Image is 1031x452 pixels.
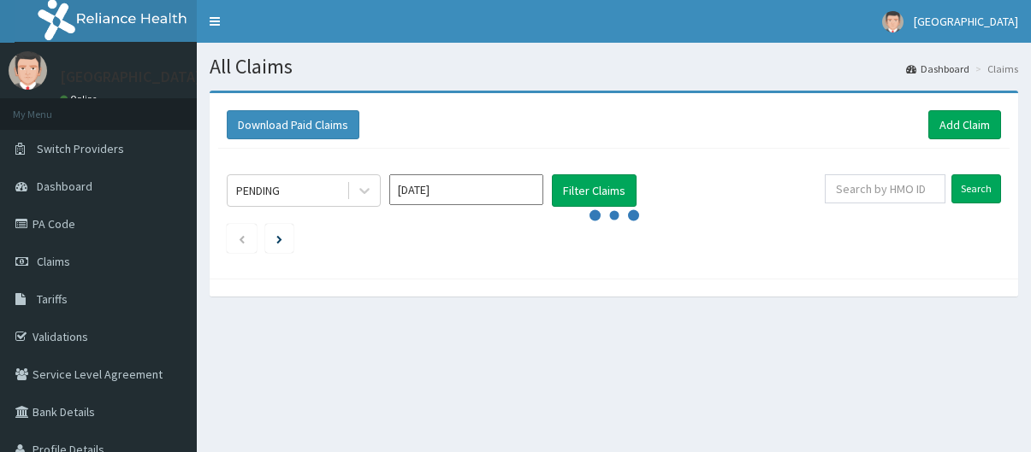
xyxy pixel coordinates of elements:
[227,110,359,139] button: Download Paid Claims
[236,182,280,199] div: PENDING
[971,62,1018,76] li: Claims
[882,11,904,32] img: User Image
[238,231,246,246] a: Previous page
[589,190,640,241] svg: audio-loading
[914,14,1018,29] span: [GEOGRAPHIC_DATA]
[951,174,1001,203] input: Search
[928,110,1001,139] a: Add Claim
[37,179,92,194] span: Dashboard
[37,291,68,307] span: Tariffs
[276,231,282,246] a: Next page
[60,69,201,85] p: [GEOGRAPHIC_DATA]
[210,56,1018,78] h1: All Claims
[60,93,101,105] a: Online
[37,254,70,269] span: Claims
[37,141,124,156] span: Switch Providers
[9,51,47,90] img: User Image
[825,174,945,203] input: Search by HMO ID
[389,174,543,205] input: Select Month and Year
[906,62,969,76] a: Dashboard
[552,174,637,207] button: Filter Claims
